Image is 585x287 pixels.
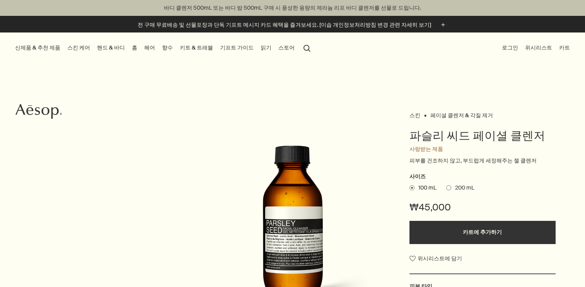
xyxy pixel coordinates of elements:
button: 검색창 열기 [300,40,314,55]
button: 위시리스트에 담기 [409,252,462,266]
a: Aesop [14,102,64,123]
span: 200 mL [451,184,474,192]
a: 홈 [130,43,139,53]
a: 핸드 & 바디 [96,43,126,53]
span: ₩45,000 [409,201,451,214]
span: 100 mL [414,184,437,192]
svg: Aesop [15,104,62,119]
a: 스킨 [409,112,420,116]
p: 전 구매 무료배송 및 선물포장과 단독 기프트 메시지 카드 혜택을 즐겨보세요. [이솝 개인정보처리방침 변경 관련 자세히 보기] [138,21,431,29]
button: 전 구매 무료배송 및 선물포장과 단독 기프트 메시지 카드 혜택을 즐겨보세요. [이솝 개인정보처리방침 변경 관련 자세히 보기] [138,20,447,29]
a: 향수 [160,43,174,53]
h2: 사이즈 [409,172,556,181]
a: 페이셜 클렌저 & 각질 제거 [430,112,493,116]
button: 신제품 & 추천 제품 [14,43,62,53]
p: 피부를 건조하지 않고, 부드럽게 세정해주는 젤 클렌저 [409,157,556,165]
nav: primary [14,32,314,63]
a: 스킨 케어 [66,43,92,53]
a: 키트 & 트래블 [178,43,215,53]
h1: 파슬리 씨드 페이셜 클렌저 [409,128,556,143]
a: 읽기 [259,43,273,53]
a: 위시리스트 [524,43,554,53]
nav: supplementary [500,32,571,63]
button: 로그인 [500,43,520,53]
a: 기프트 가이드 [218,43,255,53]
button: 스토어 [277,43,296,53]
button: 카트에 추가하기 - ₩45,000 [409,221,556,244]
a: 헤어 [143,43,157,53]
button: 카트 [558,43,571,53]
p: 바디 클렌저 500mL 또는 바디 밤 500mL 구매 시 풍성한 용량의 제라늄 리프 바디 클렌저를 선물로 드립니다. [8,4,577,12]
